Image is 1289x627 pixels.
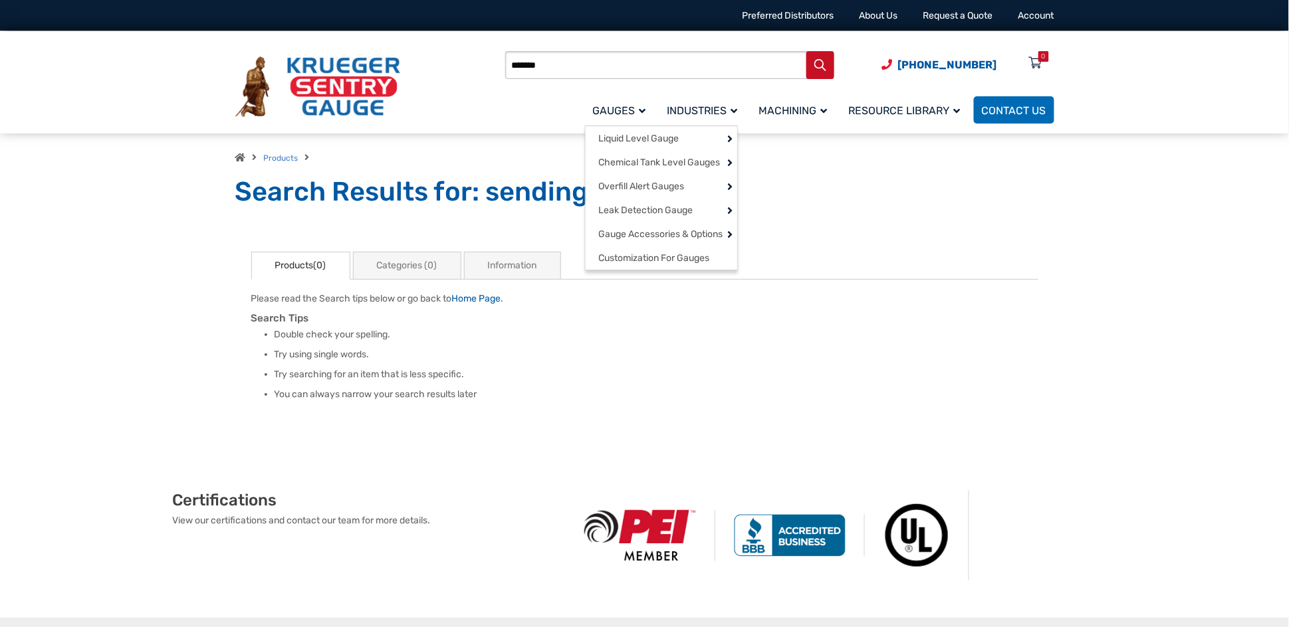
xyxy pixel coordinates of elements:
a: Customization For Gauges [586,246,737,270]
span: Chemical Tank Level Gauges [599,157,721,169]
span: Liquid Level Gauge [599,133,679,145]
li: You can always narrow your search results later [275,388,1038,401]
a: Resource Library [841,94,974,126]
a: Gauge Accessories & Options [586,222,737,246]
a: Gauges [585,94,659,126]
a: Account [1018,10,1054,21]
h1: Search Results for: sending [235,175,1054,209]
span: Industries [667,104,738,117]
a: Liquid Level Gauge [586,126,737,150]
span: Gauge Accessories & Options [599,228,723,240]
a: Overfill Alert Gauges [586,174,737,198]
img: Krueger Sentry Gauge [235,56,400,118]
span: [PHONE_NUMBER] [898,58,997,71]
a: Categories (0) [353,252,461,280]
h2: Certifications [172,490,566,510]
a: Home Page [452,293,501,304]
h3: Search Tips [251,312,1038,325]
a: Information [464,252,561,280]
span: Machining [759,104,828,117]
a: Products [264,153,298,163]
a: Preferred Distributors [743,10,834,21]
span: Leak Detection Gauge [599,205,693,217]
span: Gauges [593,104,646,117]
a: Products(0) [251,252,350,280]
a: Phone Number (920) 434-8860 [882,56,997,73]
li: Double check your spelling. [275,328,1038,341]
span: Overfill Alert Gauges [599,181,685,193]
a: Request a Quote [923,10,993,21]
p: Please read the Search tips below or go back to . [251,292,1038,306]
img: BBB [715,514,865,557]
span: Resource Library [849,104,961,117]
a: Contact Us [974,96,1054,124]
a: Chemical Tank Level Gauges [586,150,737,174]
span: Contact Us [982,104,1046,117]
a: Machining [751,94,841,126]
img: PEI Member [566,510,715,561]
a: Industries [659,94,751,126]
li: Try searching for an item that is less specific. [275,368,1038,381]
img: Underwriters Laboratories [865,490,969,581]
li: Try using single words. [275,348,1038,361]
a: About Us [860,10,898,21]
div: 0 [1042,51,1046,62]
p: View our certifications and contact our team for more details. [172,513,566,527]
a: Leak Detection Gauge [586,198,737,222]
span: Customization For Gauges [599,252,710,264]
